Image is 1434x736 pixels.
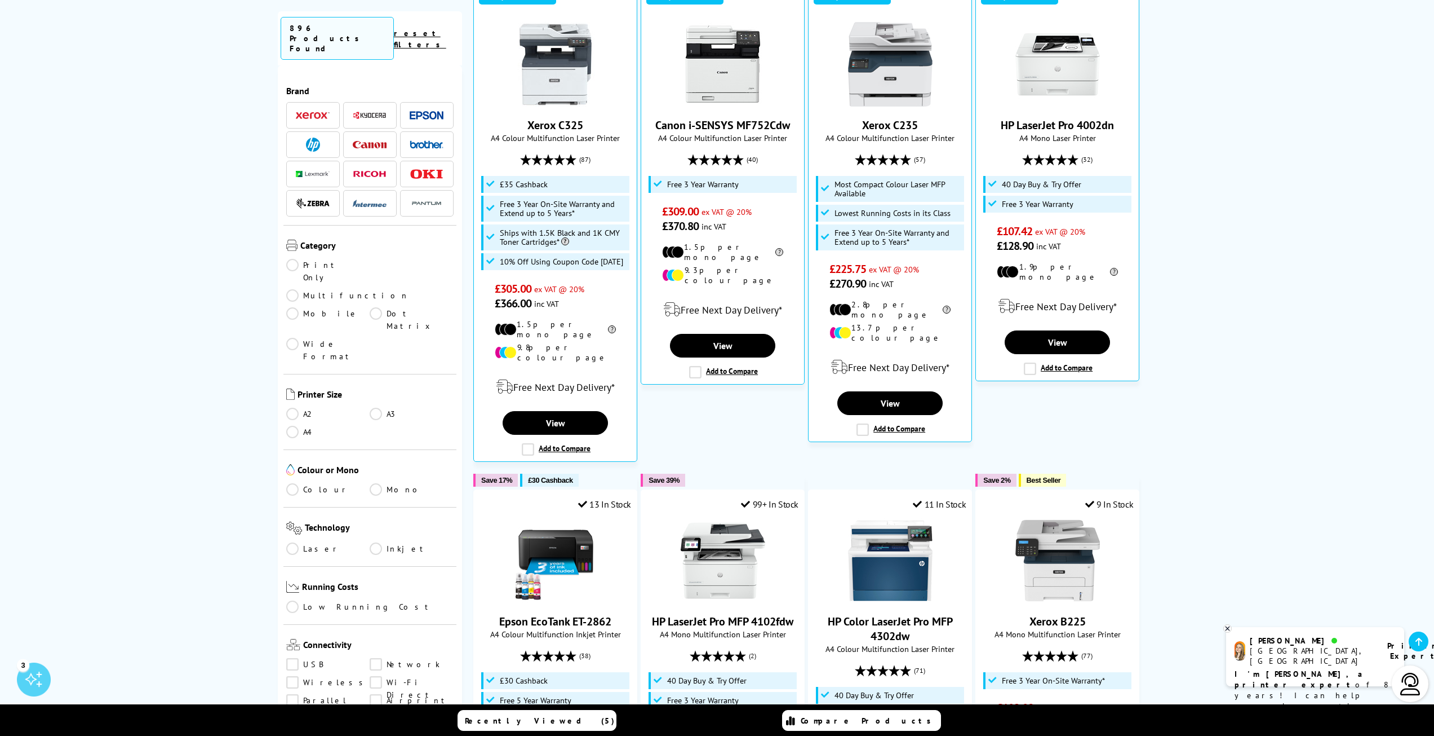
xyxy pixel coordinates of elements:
span: Best Seller [1027,476,1061,484]
a: Xerox B225 [1015,594,1100,605]
a: Dot Matrix [370,307,454,332]
a: HP LaserJet Pro 4002dn [1001,118,1114,133]
span: A4 Mono Laser Printer [982,133,1133,143]
span: £366.00 [495,296,531,311]
div: [GEOGRAPHIC_DATA], [GEOGRAPHIC_DATA] [1250,646,1373,666]
span: Lowest Running Costs in its Class [834,209,951,218]
a: Intermec [353,196,387,210]
span: inc VAT [702,221,726,232]
span: Technology [305,522,454,537]
span: £270.90 [829,276,866,291]
span: £35 Cashback [500,180,548,189]
a: HP LaserJet Pro 4002dn [1015,98,1100,109]
span: ex VAT @ 20% [1036,703,1086,713]
div: 11 In Stock [913,499,966,510]
span: Recently Viewed (5) [465,716,615,726]
span: A4 Colour Multifunction Laser Printer [647,133,798,143]
span: £128.90 [997,239,1033,253]
img: amy-livechat.png [1235,641,1245,661]
a: Multifunction [286,289,409,302]
a: Epson [410,108,443,122]
a: Xerox B225 [1029,614,1086,629]
li: 1.5p per mono page [495,319,616,340]
span: Free 3 Year Warranty [667,180,739,189]
span: £30 Cashback [528,476,572,484]
span: Free 5 Year Warranty [500,696,571,705]
img: Connectivity [286,639,300,650]
a: A3 [370,408,454,420]
span: inc VAT [869,279,894,289]
span: Save 39% [649,476,680,484]
span: Save 17% [481,476,512,484]
a: Print Only [286,259,370,284]
img: Intermec [353,200,387,208]
span: ex VAT @ 20% [534,284,584,294]
a: HP LaserJet Pro MFP 4102fdw [652,614,793,629]
span: 40 Day Buy & Try Offer [834,691,914,700]
span: (38) [579,645,591,667]
a: HP Color LaserJet Pro MFP 4302dw [828,614,953,644]
a: Epson EcoTank ET-2862 [499,614,611,629]
a: OKI [410,167,443,181]
span: A4 Colour Multifunction Laser Printer [814,644,966,654]
a: Laser [286,543,370,555]
img: Xerox [296,112,330,120]
span: (71) [914,660,925,681]
button: Save 39% [641,474,685,487]
span: inc VAT [1036,241,1061,252]
button: Save 2% [975,474,1016,487]
a: Canon [353,138,387,152]
span: 896 Products Found [281,17,394,60]
span: inc VAT [534,298,559,309]
span: A4 Mono Multifunction Laser Printer [647,629,798,640]
span: 40 Day Buy & Try Offer [1002,180,1081,189]
a: View [670,334,775,358]
span: Connectivity [303,639,454,653]
a: Recently Viewed (5) [458,710,616,731]
a: HP [296,138,330,152]
img: user-headset-light.svg [1399,673,1422,695]
div: 99+ In Stock [741,499,798,510]
li: 1.9p per mono page [997,262,1118,282]
a: HP Color LaserJet Pro MFP 4302dw [848,594,933,605]
li: 9.8p per colour page [495,342,616,363]
div: 13 In Stock [578,499,631,510]
span: (57) [914,149,925,170]
span: £305.00 [495,281,531,296]
span: ex VAT @ 20% [702,206,752,217]
span: Most Compact Colour Laser MFP Available [834,180,962,198]
b: I'm [PERSON_NAME], a printer expert [1235,669,1366,690]
a: A2 [286,408,370,420]
a: View [1005,330,1109,354]
img: Xerox B225 [1015,518,1100,603]
img: Brother [410,140,443,148]
img: HP [306,138,320,152]
span: £107.42 [997,224,1032,239]
img: Kyocera [353,111,387,120]
span: Ships with 1.5K Black and 1K CMY Toner Cartridges* [500,228,627,246]
a: Wide Format [286,338,370,363]
span: Free 3 Year Warranty [1002,200,1073,209]
a: Low Running Cost [286,601,454,613]
label: Add to Compare [522,443,591,456]
span: Printer Size [298,389,454,402]
label: Add to Compare [1024,363,1093,375]
a: Brother [410,138,443,152]
a: Airprint [370,694,454,707]
img: OKI [410,169,443,179]
div: modal_delivery [647,294,798,325]
img: Canon [353,141,387,148]
span: ex VAT @ 20% [1035,226,1085,237]
img: Xerox C235 [848,22,933,107]
div: modal_delivery [982,290,1133,322]
a: reset filters [394,28,446,50]
div: modal_delivery [480,371,631,403]
a: Parallel [286,694,370,707]
span: (87) [579,149,591,170]
span: Free 3 Year On-Site Warranty and Extend up to 5 Years* [500,200,627,218]
img: Pantum [410,197,443,210]
a: Epson EcoTank ET-2862 [513,594,598,605]
div: 3 [17,659,29,671]
a: Xerox C235 [862,118,918,133]
button: £30 Cashback [520,474,578,487]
